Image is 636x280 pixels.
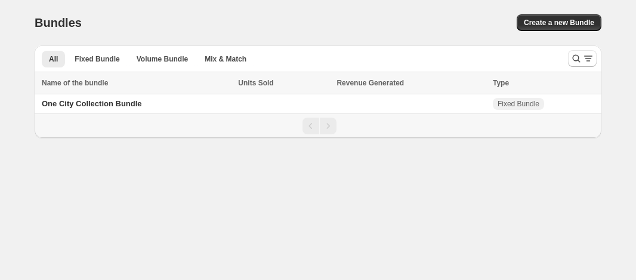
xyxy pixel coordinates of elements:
span: One City Collection Bundle [42,99,142,108]
span: Volume Bundle [137,54,188,64]
span: Revenue Generated [336,77,404,89]
span: Mix & Match [205,54,246,64]
button: Units Sold [238,77,285,89]
span: All [49,54,58,64]
button: Search and filter results [568,50,597,67]
div: Type [493,77,594,89]
div: Name of the bundle [42,77,231,89]
button: Revenue Generated [336,77,416,89]
span: Fixed Bundle [75,54,119,64]
span: Fixed Bundle [498,99,539,109]
span: Create a new Bundle [524,18,594,27]
span: Units Sold [238,77,273,89]
button: Create a new Bundle [517,14,601,31]
nav: Pagination [35,113,601,138]
h1: Bundles [35,16,82,30]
